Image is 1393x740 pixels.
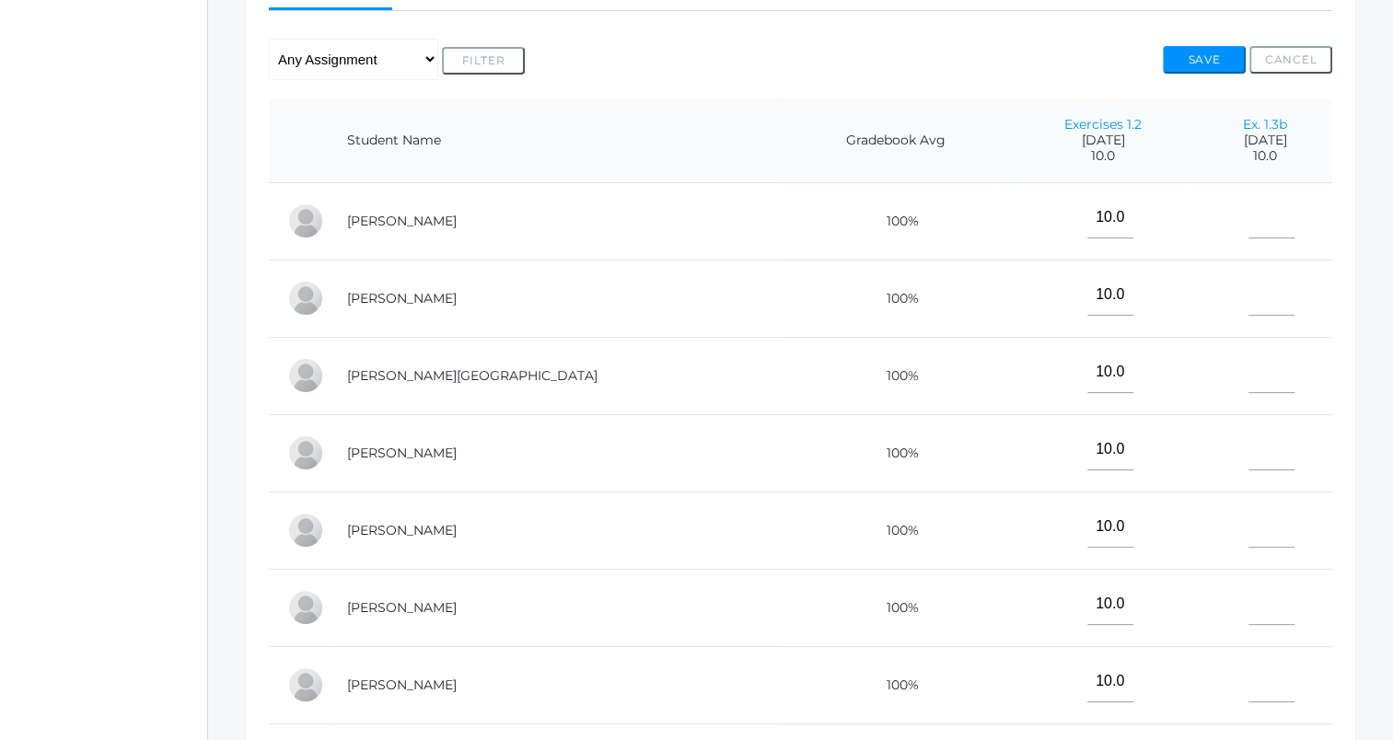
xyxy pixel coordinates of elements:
[347,522,457,538] a: [PERSON_NAME]
[287,357,324,394] div: Austin Hill
[442,47,525,75] button: Filter
[287,434,324,471] div: Wyatt Hill
[287,512,324,549] div: Ryan Lawler
[783,98,1009,183] th: Gradebook Avg
[783,646,1009,723] td: 100%
[783,260,1009,337] td: 100%
[287,666,324,703] div: Emme Renz
[347,213,457,229] a: [PERSON_NAME]
[347,676,457,693] a: [PERSON_NAME]
[783,569,1009,646] td: 100%
[783,337,1009,414] td: 100%
[287,202,324,239] div: Reese Carr
[1249,46,1332,74] button: Cancel
[347,445,457,461] a: [PERSON_NAME]
[783,414,1009,491] td: 100%
[783,182,1009,260] td: 100%
[347,290,457,306] a: [PERSON_NAME]
[287,280,324,317] div: LaRae Erner
[1027,133,1179,148] span: [DATE]
[347,367,598,384] a: [PERSON_NAME][GEOGRAPHIC_DATA]
[783,491,1009,569] td: 100%
[1027,148,1179,164] span: 10.0
[347,599,457,616] a: [PERSON_NAME]
[329,98,783,183] th: Student Name
[1243,116,1287,133] a: Ex. 1.3b
[1216,148,1314,164] span: 10.0
[287,589,324,626] div: Wylie Myers
[1064,116,1142,133] a: Exercises 1.2
[1163,46,1246,74] button: Save
[1216,133,1314,148] span: [DATE]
